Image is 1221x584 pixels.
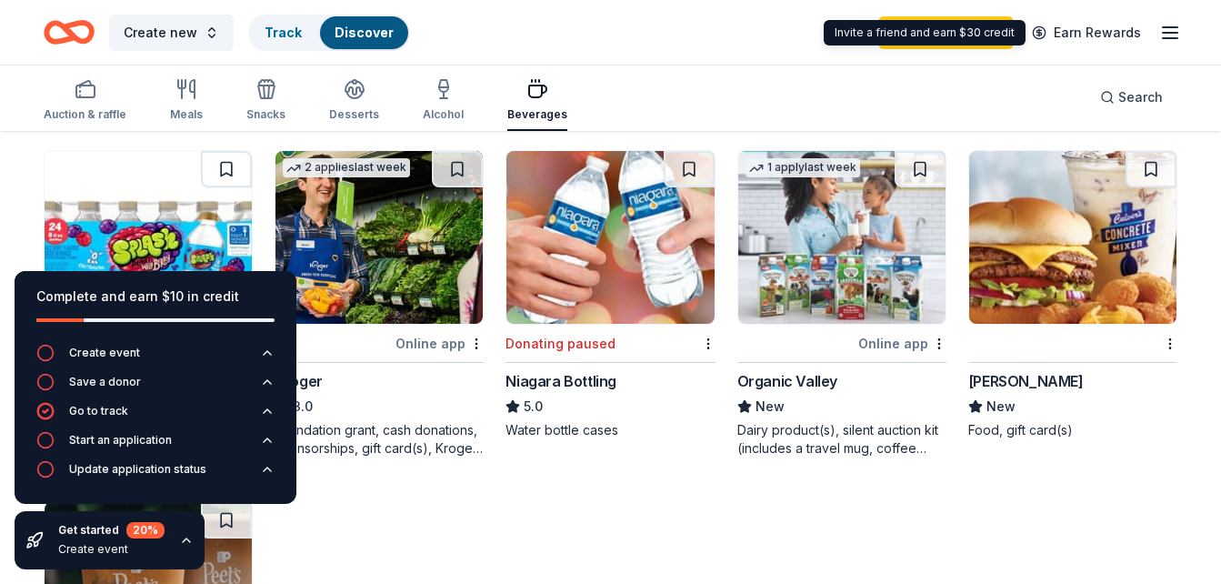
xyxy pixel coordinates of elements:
[58,522,165,539] div: Get started
[423,107,464,122] div: Alcohol
[44,150,253,439] a: Image for BlueTriton BrandsOnline appBlueTriton BrandsNewWater
[36,344,275,373] button: Create event
[275,151,483,324] img: Image for Kroger
[45,151,252,324] img: Image for BlueTriton Brands
[69,346,140,360] div: Create event
[44,107,126,122] div: Auction & raffle
[44,71,126,131] button: Auction & raffle
[58,542,165,557] div: Create event
[124,22,197,44] span: Create new
[36,286,275,307] div: Complete and earn $10 in credit
[878,16,1014,49] a: Start free trial
[275,421,484,458] div: Foundation grant, cash donations, sponsorships, gift card(s), Kroger products
[36,402,275,431] button: Go to track
[126,522,165,539] div: 20 %
[246,107,285,122] div: Snacks
[507,107,567,122] div: Beverages
[738,151,946,324] img: Image for Organic Valley
[505,333,616,355] div: Donating paused
[246,71,285,131] button: Snacks
[737,150,946,458] a: Image for Organic Valley1 applylast weekOnline appOrganic ValleyNewDairy product(s), silent aucti...
[36,431,275,460] button: Start an application
[969,151,1176,324] img: Image for Culver's
[737,421,946,458] div: Dairy product(s), silent auction kit (includes a travel mug, coffee mug, freezer bag, umbrella, m...
[36,460,275,489] button: Update application status
[858,332,946,355] div: Online app
[507,71,567,131] button: Beverages
[505,421,715,439] div: Water bottle cases
[283,158,410,177] div: 2 applies last week
[265,25,302,40] a: Track
[36,373,275,402] button: Save a donor
[968,370,1084,392] div: [PERSON_NAME]
[737,370,837,392] div: Organic Valley
[505,370,616,392] div: Niagara Bottling
[1118,86,1163,108] span: Search
[69,462,206,477] div: Update application status
[524,396,543,418] span: 5.0
[170,107,203,122] div: Meals
[824,20,1026,45] div: Invite a friend and earn $30 credit
[69,404,128,418] div: Go to track
[109,15,234,51] button: Create new
[746,158,860,177] div: 1 apply last week
[1021,16,1152,49] a: Earn Rewards
[986,396,1016,418] span: New
[423,71,464,131] button: Alcohol
[335,25,394,40] a: Discover
[329,107,379,122] div: Desserts
[275,150,484,458] a: Image for Kroger2 applieslast weekOnline appKroger3.0Foundation grant, cash donations, sponsorshi...
[505,150,715,439] a: Image for Niagara BottlingDonating pausedNiagara Bottling5.0Water bottle cases
[170,71,203,131] button: Meals
[1086,79,1177,116] button: Search
[329,71,379,131] button: Desserts
[756,396,785,418] span: New
[69,375,141,389] div: Save a donor
[506,151,714,324] img: Image for Niagara Bottling
[395,332,484,355] div: Online app
[968,421,1177,439] div: Food, gift card(s)
[69,433,172,448] div: Start an application
[248,15,410,51] button: TrackDiscover
[44,11,95,54] a: Home
[968,150,1177,439] a: Image for Culver's [PERSON_NAME]NewFood, gift card(s)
